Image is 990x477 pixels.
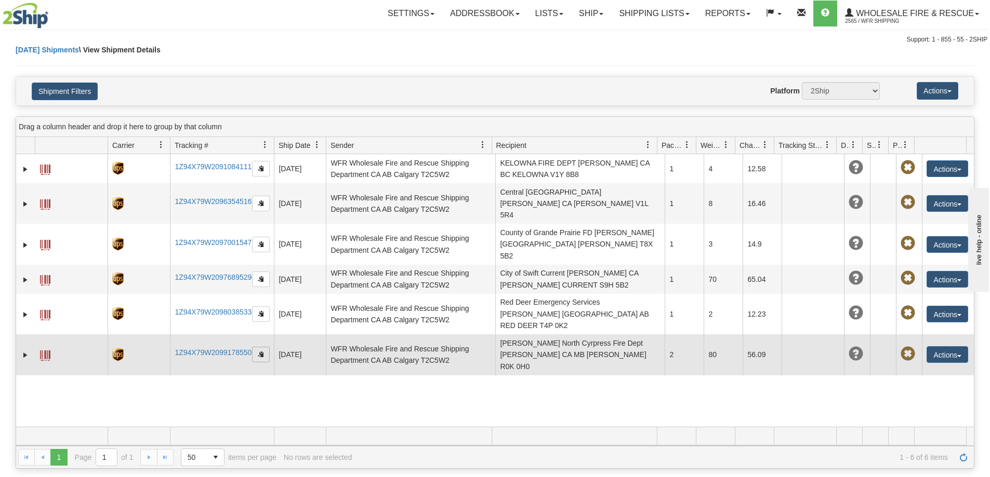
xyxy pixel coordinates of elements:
[252,271,270,287] button: Copy to clipboard
[770,86,800,96] label: Platform
[896,136,914,154] a: Pickup Status filter column settings
[867,140,876,151] span: Shipment Issues
[665,183,704,224] td: 1
[474,136,492,154] a: Sender filter column settings
[665,224,704,264] td: 1
[966,185,989,291] iframe: chat widget
[380,1,442,26] a: Settings
[279,140,310,151] span: Ship Date
[955,449,972,466] a: Refresh
[717,136,735,154] a: Weight filter column settings
[20,309,31,320] a: Expand
[79,46,161,54] span: \ View Shipment Details
[901,306,915,320] span: Pickup Not Assigned
[274,265,326,294] td: [DATE]
[326,294,495,334] td: WFR Wholesale Fire and Rescue Shipping Department CA AB Calgary T2C5W2
[743,154,782,183] td: 12.58
[112,348,123,361] img: 8 - UPS
[849,306,863,320] span: Unknown
[697,1,758,26] a: Reports
[701,140,722,151] span: Weight
[743,294,782,334] td: 12.23
[326,334,495,375] td: WFR Wholesale Fire and Rescue Shipping Department CA AB Calgary T2C5W2
[743,183,782,224] td: 16.46
[665,154,704,183] td: 1
[901,236,915,251] span: Pickup Not Assigned
[704,183,743,224] td: 8
[927,346,968,363] button: Actions
[252,196,270,211] button: Copy to clipboard
[40,305,50,322] a: Label
[495,154,665,183] td: KELOWNA FIRE DEPT [PERSON_NAME] CA BC KELOWNA V1Y 8B8
[326,265,495,294] td: WFR Wholesale Fire and Rescue Shipping Department CA AB Calgary T2C5W2
[678,136,696,154] a: Packages filter column settings
[181,448,276,466] span: items per page
[927,160,968,177] button: Actions
[112,140,135,151] span: Carrier
[837,1,987,26] a: WHOLESALE FIRE & RESCUE 2565 / WFR Shipping
[40,160,50,176] a: Label
[175,273,252,281] a: 1Z94X79W2097689529
[853,9,974,18] span: WHOLESALE FIRE & RESCUE
[50,449,67,466] span: Page 1
[495,265,665,294] td: City of Swift Current [PERSON_NAME] CA [PERSON_NAME] CURRENT S9H 5B2
[844,136,862,154] a: Delivery Status filter column settings
[845,16,923,26] span: 2565 / WFR Shipping
[188,452,201,462] span: 50
[849,271,863,285] span: Unknown
[527,1,571,26] a: Lists
[16,46,79,54] a: [DATE] Shipments
[308,136,326,154] a: Ship Date filter column settings
[326,224,495,264] td: WFR Wholesale Fire and Rescue Shipping Department CA AB Calgary T2C5W2
[639,136,657,154] a: Recipient filter column settings
[274,224,326,264] td: [DATE]
[3,3,48,29] img: logo2565.jpg
[40,235,50,252] a: Label
[849,347,863,361] span: Unknown
[743,265,782,294] td: 65.04
[704,294,743,334] td: 2
[112,272,123,285] img: 8 - UPS
[849,236,863,251] span: Unknown
[901,347,915,361] span: Pickup Not Assigned
[284,453,352,461] div: No rows are selected
[495,224,665,264] td: County of Grande Prairie FD [PERSON_NAME] [GEOGRAPHIC_DATA] [PERSON_NAME] T8X 5B2
[704,224,743,264] td: 3
[496,140,526,151] span: Recipient
[841,140,850,151] span: Delivery Status
[252,161,270,176] button: Copy to clipboard
[331,140,354,151] span: Sender
[40,270,50,287] a: Label
[112,197,123,210] img: 8 - UPS
[175,348,252,357] a: 1Z94X79W2099178550
[112,307,123,320] img: 8 - UPS
[274,294,326,334] td: [DATE]
[495,334,665,375] td: [PERSON_NAME] North Cyrpress Fire Dept [PERSON_NAME] CA MB [PERSON_NAME] R0K 0H0
[8,9,96,17] div: live help - online
[611,1,697,26] a: Shipping lists
[75,448,134,466] span: Page of 1
[40,195,50,211] a: Label
[359,453,948,461] span: 1 - 6 of 6 items
[40,346,50,362] a: Label
[495,183,665,224] td: Central [GEOGRAPHIC_DATA] [PERSON_NAME] CA [PERSON_NAME] V1L 5R4
[175,197,252,206] a: 1Z94X79W2096354516
[20,275,31,285] a: Expand
[152,136,170,154] a: Carrier filter column settings
[901,160,915,175] span: Pickup Not Assigned
[252,237,270,252] button: Copy to clipboard
[442,1,527,26] a: Addressbook
[181,448,225,466] span: Page sizes drop down
[207,449,224,466] span: select
[96,449,117,466] input: Page 1
[175,140,208,151] span: Tracking #
[778,140,824,151] span: Tracking Status
[20,164,31,174] a: Expand
[326,183,495,224] td: WFR Wholesale Fire and Rescue Shipping Department CA AB Calgary T2C5W2
[870,136,888,154] a: Shipment Issues filter column settings
[893,140,902,151] span: Pickup Status
[704,154,743,183] td: 4
[665,294,704,334] td: 1
[20,350,31,360] a: Expand
[252,347,270,362] button: Copy to clipboard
